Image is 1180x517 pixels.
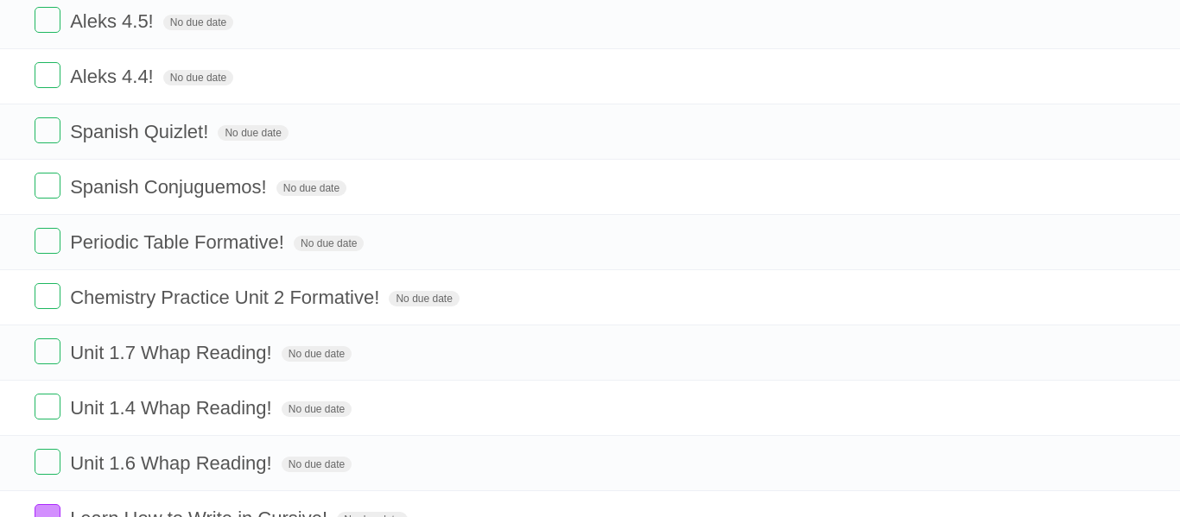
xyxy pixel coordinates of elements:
span: Chemistry Practice Unit 2 Formative! [70,287,384,308]
span: No due date [282,346,352,362]
span: No due date [389,291,459,306]
label: Done [35,228,60,254]
span: Unit 1.4 Whap Reading! [70,397,276,419]
span: No due date [282,457,352,472]
span: Spanish Conjuguemos! [70,176,270,198]
span: Aleks 4.4! [70,66,158,87]
label: Done [35,173,60,199]
span: Aleks 4.5! [70,10,158,32]
label: Done [35,7,60,33]
span: No due date [163,70,233,85]
span: No due date [282,401,352,417]
span: No due date [163,15,233,30]
span: Unit 1.6 Whap Reading! [70,452,276,474]
span: No due date [218,125,288,141]
span: Spanish Quizlet! [70,121,213,142]
span: No due date [294,236,364,251]
label: Done [35,283,60,309]
span: Unit 1.7 Whap Reading! [70,342,276,363]
span: Periodic Table Formative! [70,231,289,253]
label: Done [35,62,60,88]
label: Done [35,117,60,143]
label: Done [35,338,60,364]
label: Done [35,449,60,475]
label: Done [35,394,60,419]
span: No due date [276,180,346,196]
